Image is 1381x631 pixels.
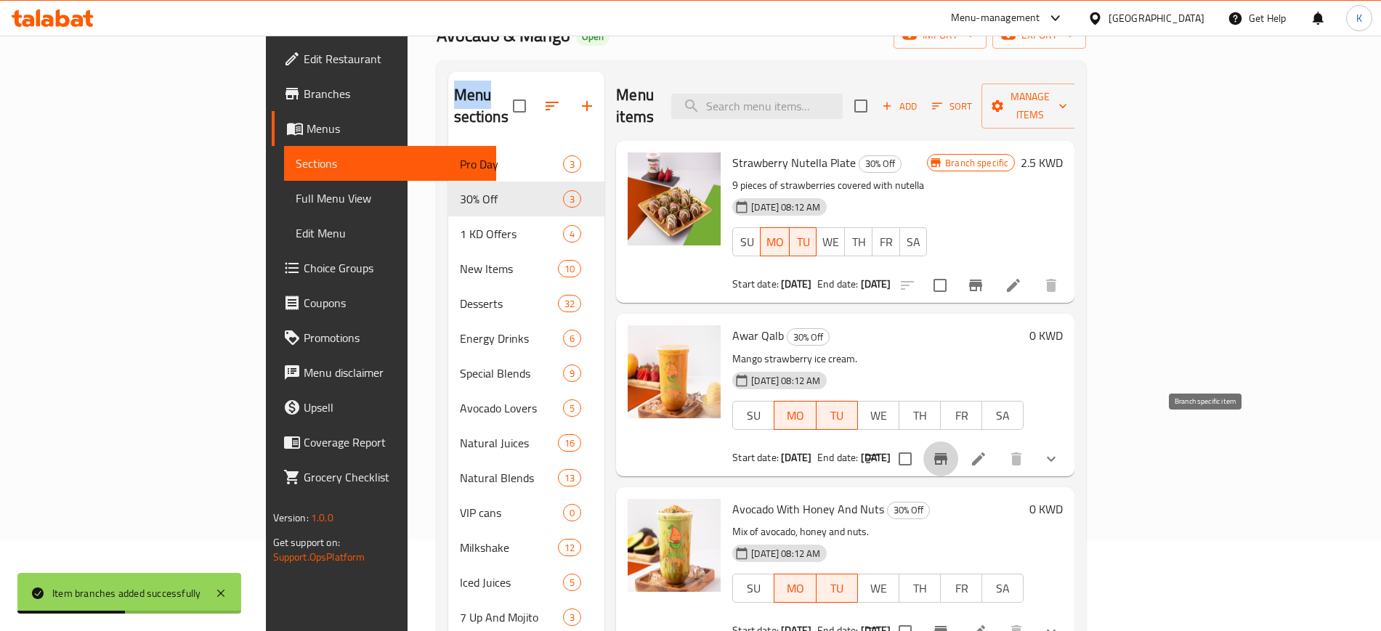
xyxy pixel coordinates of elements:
[745,374,826,388] span: [DATE] 08:12 AM
[958,268,993,303] button: Branch-specific-item
[448,495,605,530] div: VIP cans0
[817,401,858,430] button: TU
[1034,268,1069,303] button: delete
[460,295,558,312] span: Desserts
[273,547,365,566] a: Support.OpsPlatform
[1021,152,1063,173] h6: 2.5 KWD
[988,578,1018,599] span: SA
[876,95,923,118] button: Add
[504,91,535,121] span: Select all sections
[899,227,928,256] button: SA
[284,146,496,181] a: Sections
[932,98,972,115] span: Sort
[296,190,485,207] span: Full Menu View
[563,399,581,417] div: items
[940,574,982,603] button: FR
[1004,26,1074,44] span: export
[1005,277,1022,294] a: Edit menu item
[564,332,580,346] span: 6
[739,578,769,599] span: SU
[460,434,558,452] span: Natural Juices
[563,330,581,347] div: items
[732,401,774,430] button: SU
[790,227,817,256] button: TU
[304,259,485,277] span: Choice Groups
[846,91,876,121] span: Select section
[460,504,564,521] span: VIP cans
[780,578,810,599] span: MO
[448,460,605,495] div: Natural Blends13
[981,574,1024,603] button: SA
[745,200,826,214] span: [DATE] 08:12 AM
[564,506,580,520] span: 0
[780,405,810,426] span: MO
[273,533,340,552] span: Get support on:
[564,402,580,415] span: 5
[1042,450,1060,468] svg: Show Choices
[272,355,496,390] a: Menu disclaimer
[732,523,1024,541] p: Mix of avocado, honey and nuts.
[732,350,1024,368] p: Mango strawberry ice cream.
[311,508,333,527] span: 1.0.0
[304,329,485,346] span: Promotions
[558,260,581,277] div: items
[272,460,496,494] a: Grocery Checklist
[563,574,581,591] div: items
[940,401,982,430] button: FR
[981,401,1024,430] button: SA
[981,84,1079,129] button: Manage items
[460,574,564,591] span: Iced Juices
[887,502,930,519] div: 30% Off
[448,321,605,356] div: Energy Drinks6
[822,578,852,599] span: TU
[460,155,564,173] span: Pro Day
[878,232,894,253] span: FR
[460,399,564,417] div: Avocado Lovers
[1356,10,1362,26] span: K
[859,155,902,173] div: 30% Off
[774,401,816,430] button: MO
[272,76,496,111] a: Branches
[460,190,564,208] span: 30% Off
[876,95,923,118] span: Add item
[272,320,496,355] a: Promotions
[272,425,496,460] a: Coverage Report
[576,28,609,46] div: Open
[732,448,779,467] span: Start date:
[460,608,564,626] div: 7 Up And Mojito
[559,297,580,311] span: 32
[855,441,890,476] button: sort-choices
[787,329,829,346] span: 30% Off
[857,401,899,430] button: WE
[460,330,564,347] span: Energy Drinks
[732,325,784,346] span: Awar Qalb
[628,325,721,418] img: Awar Qalb
[304,433,485,451] span: Coverage Report
[781,274,811,293] b: [DATE]
[899,574,941,603] button: TH
[448,356,605,391] div: Special Blends9
[564,576,580,590] span: 5
[460,225,564,243] span: 1 KD Offers
[296,155,485,172] span: Sections
[795,232,811,253] span: TU
[559,262,580,276] span: 10
[570,89,604,123] button: Add section
[272,390,496,425] a: Upsell
[448,426,605,460] div: Natural Juices16
[460,365,564,382] span: Special Blends
[939,156,1014,170] span: Branch specific
[774,574,816,603] button: MO
[905,26,975,44] span: import
[787,328,830,346] div: 30% Off
[859,155,901,172] span: 30% Off
[925,270,955,301] span: Select to update
[732,274,779,293] span: Start date:
[448,182,605,216] div: 30% Off3
[304,85,485,102] span: Branches
[1029,325,1063,346] h6: 0 KWD
[272,251,496,285] a: Choice Groups
[559,471,580,485] span: 13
